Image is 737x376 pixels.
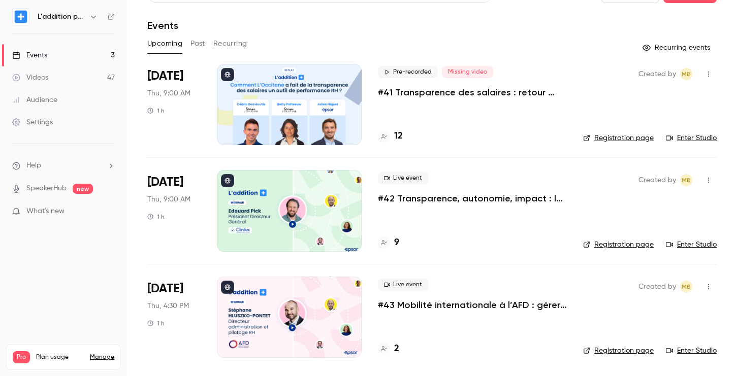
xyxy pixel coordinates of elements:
a: 9 [378,236,399,250]
span: Mylène BELLANGER [680,68,692,80]
span: Live event [378,279,428,291]
a: Enter Studio [666,346,717,356]
span: Live event [378,172,428,184]
div: Events [12,50,47,60]
div: 1 h [147,107,165,115]
div: 1 h [147,213,165,221]
button: Past [190,36,205,52]
div: 1 h [147,319,165,327]
span: Thu, 4:30 PM [147,301,189,311]
a: #41 Transparence des salaires : retour d'expérience de L'Occitane [378,86,567,98]
h4: 9 [394,236,399,250]
span: Mylène BELLANGER [680,281,692,293]
a: 12 [378,129,403,143]
span: [DATE] [147,174,183,190]
h4: 12 [394,129,403,143]
div: Oct 16 Thu, 9:00 AM (Europe/Paris) [147,64,201,145]
span: Thu, 9:00 AM [147,88,190,98]
a: SpeakerHub [26,183,67,194]
span: [DATE] [147,68,183,84]
span: [DATE] [147,281,183,297]
button: Upcoming [147,36,182,52]
iframe: Noticeable Trigger [103,207,115,216]
button: Recurring events [638,40,717,56]
div: Nov 6 Thu, 9:00 AM (Europe/Paris) [147,170,201,251]
button: Recurring [213,36,247,52]
span: MB [682,68,691,80]
span: Mylène BELLANGER [680,174,692,186]
span: Thu, 9:00 AM [147,194,190,204]
img: L'addition par Epsor [13,9,29,25]
span: Created by [638,174,676,186]
span: Pre-recorded [378,66,438,78]
li: help-dropdown-opener [12,160,115,171]
a: Registration page [583,133,654,143]
h4: 2 [394,342,399,356]
a: Registration page [583,346,654,356]
a: #43 Mobilité internationale à l’AFD : gérer les talents au-delà des frontières [378,299,567,311]
h1: Events [147,19,178,31]
span: new [73,184,93,194]
a: Manage [90,353,114,361]
a: 2 [378,342,399,356]
span: Pro [13,351,30,363]
a: Registration page [583,240,654,250]
a: #42 Transparence, autonomie, impact : la recette Clinitex [378,192,567,204]
span: MB [682,281,691,293]
h6: L'addition par Epsor [38,12,85,22]
span: What's new [26,206,65,217]
a: Enter Studio [666,133,717,143]
a: Enter Studio [666,240,717,250]
span: Created by [638,68,676,80]
span: MB [682,174,691,186]
div: Audience [12,95,57,105]
span: Created by [638,281,676,293]
span: Help [26,160,41,171]
div: Dec 4 Thu, 4:30 PM (Europe/Paris) [147,277,201,358]
span: Missing video [442,66,493,78]
span: Plan usage [36,353,84,361]
div: Videos [12,73,48,83]
div: Settings [12,117,53,127]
